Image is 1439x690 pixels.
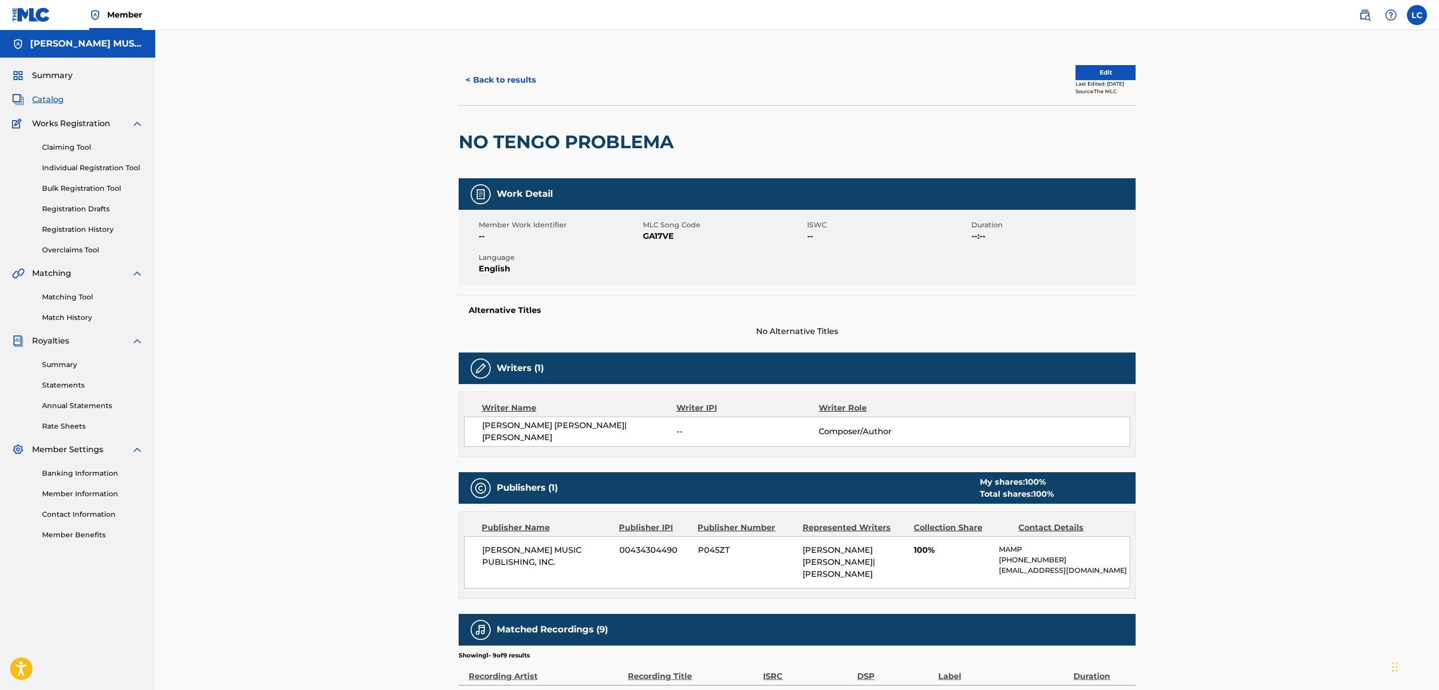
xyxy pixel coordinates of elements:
[42,183,143,194] a: Bulk Registration Tool
[42,292,143,302] a: Matching Tool
[42,245,143,255] a: Overclaims Tool
[42,380,143,391] a: Statements
[12,38,24,50] img: Accounts
[971,220,1133,230] span: Duration
[459,651,530,660] p: Showing 1 - 9 of 9 results
[497,363,544,374] h5: Writers (1)
[479,220,640,230] span: Member Work Identifier
[807,220,969,230] span: ISWC
[12,70,73,82] a: SummarySummary
[1018,522,1116,534] div: Contact Details
[32,444,103,456] span: Member Settings
[459,68,543,93] button: < Back to results
[12,94,24,106] img: Catalog
[32,70,73,82] span: Summary
[619,522,690,534] div: Publisher IPI
[131,267,143,279] img: expand
[30,38,143,50] h5: MAXIMO AGUIRRE MUSIC PUBLISHING, INC.
[999,565,1130,576] p: [EMAIL_ADDRESS][DOMAIN_NAME]
[698,544,795,556] span: P045ZT
[819,402,948,414] div: Writer Role
[1389,642,1439,690] iframe: Chat Widget
[42,468,143,479] a: Banking Information
[12,8,51,22] img: MLC Logo
[1033,489,1054,499] span: 100 %
[1355,5,1375,25] a: Public Search
[32,94,64,106] span: Catalog
[643,230,805,242] span: GA17VE
[12,118,25,130] img: Works Registration
[42,204,143,214] a: Registration Drafts
[131,118,143,130] img: expand
[42,509,143,520] a: Contact Information
[131,335,143,347] img: expand
[12,70,24,82] img: Summary
[479,252,640,263] span: Language
[12,444,24,456] img: Member Settings
[482,522,611,534] div: Publisher Name
[914,544,991,556] span: 100%
[89,9,101,21] img: Top Rightsholder
[459,325,1136,337] span: No Alternative Titles
[763,660,852,682] div: ISRC
[1075,80,1136,88] div: Last Edited: [DATE]
[697,522,795,534] div: Publisher Number
[1025,477,1046,487] span: 100 %
[1381,5,1401,25] div: Help
[999,555,1130,565] p: [PHONE_NUMBER]
[459,131,679,153] h2: NO TENGO PROBLEMA
[980,476,1054,488] div: My shares:
[1407,5,1427,25] div: User Menu
[1075,88,1136,95] div: Source: The MLC
[12,335,24,347] img: Royalties
[971,230,1133,242] span: --:--
[643,220,805,230] span: MLC Song Code
[819,426,948,438] span: Composer/Author
[482,544,612,568] span: [PERSON_NAME] MUSIC PUBLISHING, INC.
[42,312,143,323] a: Match History
[32,118,110,130] span: Works Registration
[42,163,143,173] a: Individual Registration Tool
[42,530,143,540] a: Member Benefits
[42,401,143,411] a: Annual Statements
[1073,660,1131,682] div: Duration
[12,267,25,279] img: Matching
[482,420,676,444] span: [PERSON_NAME] [PERSON_NAME]|[PERSON_NAME]
[857,660,933,682] div: DSP
[999,544,1130,555] p: MAMP
[497,188,553,200] h5: Work Detail
[42,224,143,235] a: Registration History
[938,660,1068,682] div: Label
[42,421,143,432] a: Rate Sheets
[475,363,487,375] img: Writers
[803,545,875,579] span: [PERSON_NAME] [PERSON_NAME]|[PERSON_NAME]
[42,489,143,499] a: Member Information
[628,660,758,682] div: Recording Title
[1359,9,1371,21] img: search
[1385,9,1397,21] img: help
[107,9,142,21] span: Member
[32,267,71,279] span: Matching
[32,335,69,347] span: Royalties
[42,142,143,153] a: Claiming Tool
[1411,487,1439,568] iframe: Resource Center
[469,305,1126,315] h5: Alternative Titles
[475,188,487,200] img: Work Detail
[1075,65,1136,80] button: Edit
[807,230,969,242] span: --
[42,360,143,370] a: Summary
[469,660,623,682] div: Recording Artist
[482,402,676,414] div: Writer Name
[497,624,608,635] h5: Matched Recordings (9)
[1392,652,1398,682] div: Drag
[131,444,143,456] img: expand
[676,402,819,414] div: Writer IPI
[475,624,487,636] img: Matched Recordings
[497,482,558,494] h5: Publishers (1)
[475,482,487,494] img: Publishers
[676,426,819,438] span: --
[803,522,906,534] div: Represented Writers
[619,544,690,556] span: 00434304490
[479,263,640,275] span: English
